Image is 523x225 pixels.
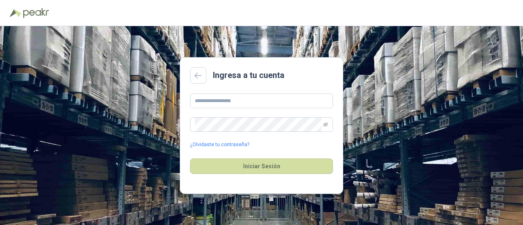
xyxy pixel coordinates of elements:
a: ¿Olvidaste tu contraseña? [190,141,249,149]
img: Logo [10,9,21,17]
button: Iniciar Sesión [190,158,333,174]
h2: Ingresa a tu cuenta [213,69,284,82]
img: Peakr [23,8,49,18]
span: eye-invisible [323,122,328,127]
